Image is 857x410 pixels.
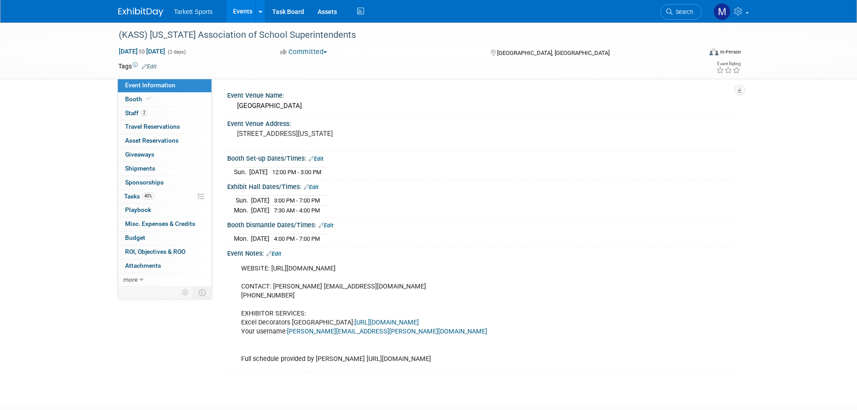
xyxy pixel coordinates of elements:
td: Mon. [234,234,251,243]
a: Sponsorships [118,176,211,189]
a: Asset Reservations [118,134,211,148]
span: Sponsorships [125,179,164,186]
span: (2 days) [167,49,186,55]
td: Tags [118,62,157,71]
td: [DATE] [251,234,269,243]
td: Toggle Event Tabs [193,287,211,298]
div: Event Format [649,47,741,60]
td: Sun. [234,167,249,176]
td: Mon. [234,205,251,215]
td: Personalize Event Tab Strip [178,287,193,298]
a: Shipments [118,162,211,176]
div: Booth Set-up Dates/Times: [227,152,739,163]
span: Search [673,9,693,15]
a: Budget [118,231,211,245]
td: [DATE] [249,167,268,176]
img: Format-Inperson.png [709,48,718,55]
span: [DATE] [DATE] [118,47,166,55]
span: Asset Reservations [125,137,179,144]
a: more [118,273,211,287]
div: Exhibit Hall Dates/Times: [227,180,739,192]
button: Committed [277,47,331,57]
span: 2 [141,109,148,116]
td: Sun. [234,196,251,206]
td: [DATE] [251,196,269,206]
span: Shipments [125,165,155,172]
span: Tarkett Sports [174,8,213,15]
span: 4:00 PM - 7:00 PM [274,235,320,242]
a: Playbook [118,203,211,217]
a: Staff2 [118,107,211,120]
a: Edit [266,251,281,257]
span: Misc. Expenses & Credits [125,220,195,227]
a: Misc. Expenses & Credits [118,217,211,231]
div: Event Venue Address: [227,117,739,128]
span: Attachments [125,262,161,269]
a: ROI, Objectives & ROO [118,245,211,259]
span: Tasks [124,193,154,200]
span: 12:00 PM - 3:00 PM [272,169,321,176]
a: Edit [142,63,157,70]
a: Edit [309,156,323,162]
a: Travel Reservations [118,120,211,134]
span: more [123,276,138,283]
a: Search [660,4,702,20]
a: Edit [304,184,319,190]
div: Event Rating [716,62,740,66]
span: Staff [125,109,148,117]
span: [GEOGRAPHIC_DATA], [GEOGRAPHIC_DATA] [497,50,610,56]
div: Event Venue Name: [227,89,739,100]
div: Event Notes: [227,247,739,258]
a: Attachments [118,259,211,273]
span: Event Information [125,81,175,89]
span: 7:30 AM - 4:00 PM [274,207,320,214]
td: [DATE] [251,205,269,215]
span: Giveaways [125,151,154,158]
div: In-Person [720,49,741,55]
div: Booth Dismantle Dates/Times: [227,218,739,230]
span: 40% [142,193,154,199]
a: Giveaways [118,148,211,162]
pre: [STREET_ADDRESS][US_STATE] [237,130,431,138]
img: Mathieu Martel [713,3,731,20]
a: Tasks40% [118,190,211,203]
a: [PERSON_NAME][EMAIL_ADDRESS][PERSON_NAME][DOMAIN_NAME] [287,328,487,335]
a: Booth [118,93,211,106]
a: Edit [319,222,333,229]
span: Travel Reservations [125,123,180,130]
i: Booth reservation complete [146,96,151,101]
span: to [138,48,146,55]
div: WEBSITE: [URL][DOMAIN_NAME] CONTACT: [PERSON_NAME] [EMAIL_ADDRESS][DOMAIN_NAME] [PHONE_NUMBER] EX... [235,260,640,368]
span: Booth [125,95,153,103]
img: ExhibitDay [118,8,163,17]
span: Playbook [125,206,151,213]
div: (KASS) [US_STATE] Association of School Superintendents [116,27,688,43]
a: Event Information [118,79,211,92]
span: ROI, Objectives & ROO [125,248,185,255]
a: [URL][DOMAIN_NAME] [354,319,419,326]
span: 3:00 PM - 7:00 PM [274,197,320,204]
div: [GEOGRAPHIC_DATA] [234,99,732,113]
span: Budget [125,234,145,241]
